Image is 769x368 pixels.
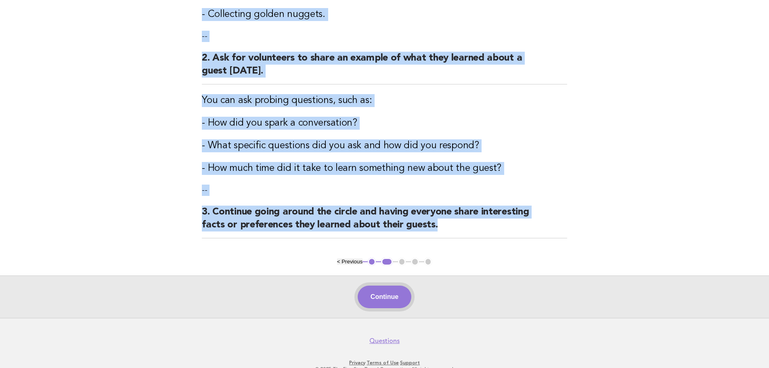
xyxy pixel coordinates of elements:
[202,52,567,84] h2: 2. Ask for volunteers to share an example of what they learned about a guest [DATE].
[202,162,567,175] h3: - How much time did it take to learn something new about the guest?
[202,206,567,238] h2: 3. Continue going around the circle and having everyone share interesting facts or preferences th...
[400,360,420,366] a: Support
[368,258,376,266] button: 1
[202,94,567,107] h3: You can ask probing questions, such as:
[367,360,399,366] a: Terms of Use
[358,286,411,308] button: Continue
[202,8,567,21] h3: - Collecting golden nuggets.
[369,337,400,345] a: Questions
[138,360,632,366] p: · ·
[337,259,362,265] button: < Previous
[202,117,567,130] h3: - How did you spark a conversation?
[202,139,567,152] h3: - What specific questions did you ask and how did you respond?
[381,258,393,266] button: 2
[202,31,567,42] p: --
[349,360,365,366] a: Privacy
[202,185,567,196] p: --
